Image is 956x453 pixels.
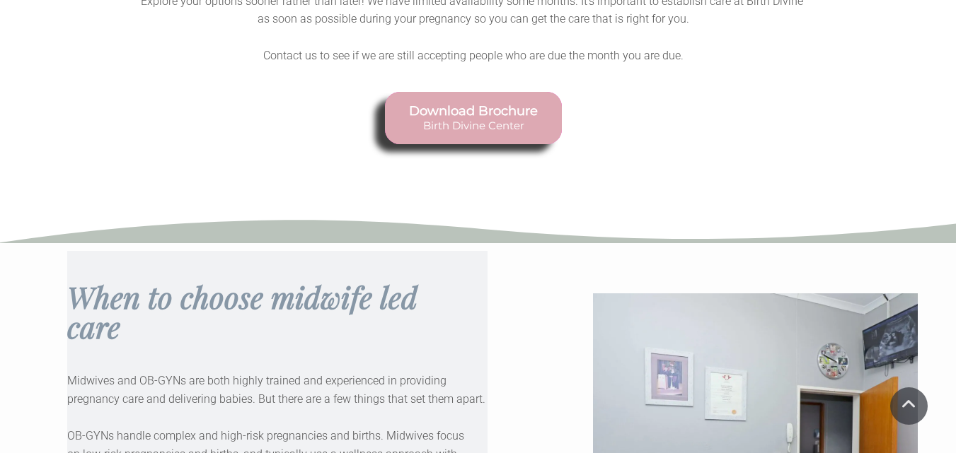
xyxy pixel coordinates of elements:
a: Download Brochure Birth Divine Center [385,92,562,144]
span: Birth Divine Center [409,119,538,132]
a: Scroll To Top [890,387,928,425]
span: When to choose midwife led care [67,277,417,346]
span: Download Brochure [409,104,538,119]
p: Midwives and OB-GYNs are both highly trained and experienced in providing pregnancy care and deli... [67,372,488,408]
p: Contact us to see if we are still accepting people who are due the month you are due. [136,47,810,65]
